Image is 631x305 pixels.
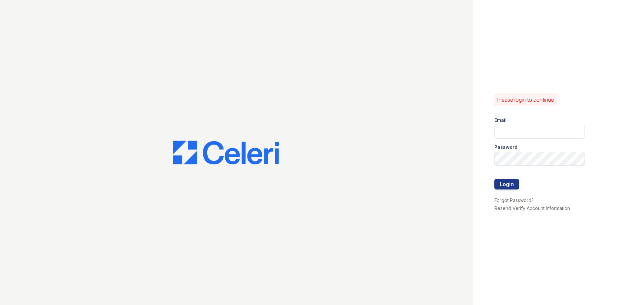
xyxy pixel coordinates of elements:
img: CE_Logo_Blue-a8612792a0a2168367f1c8372b55b34899dd931a85d93a1a3d3e32e68fde9ad4.png [173,141,279,164]
button: Login [494,179,519,189]
label: Email [494,117,507,123]
a: Forgot Password? [494,197,534,203]
p: Please login to continue [497,96,554,104]
a: Resend Verify Account Information [494,205,570,211]
label: Password [494,144,517,151]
